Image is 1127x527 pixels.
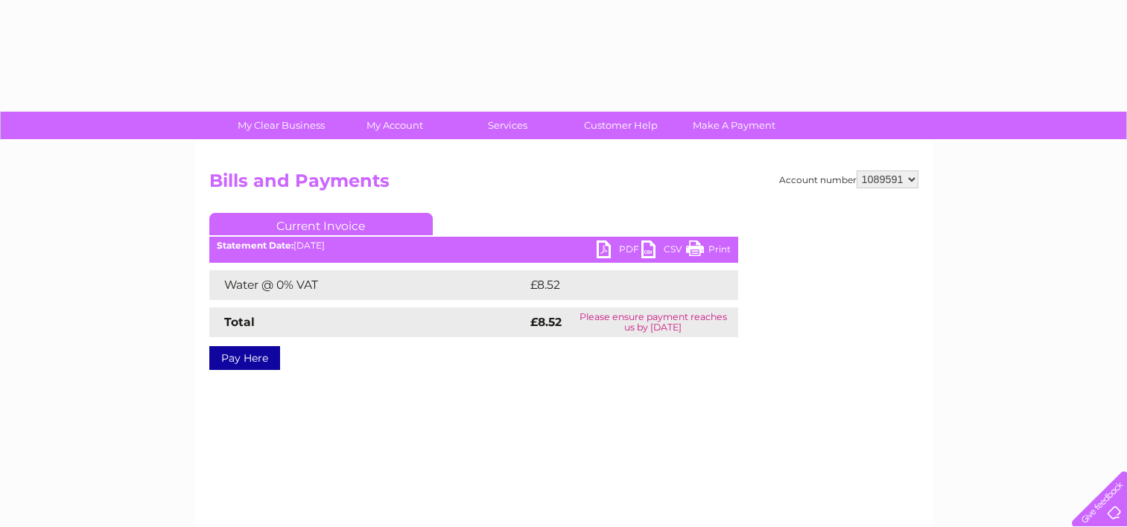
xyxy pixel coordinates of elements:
td: Please ensure payment reaches us by [DATE] [568,307,737,337]
b: Statement Date: [217,240,293,251]
a: My Account [333,112,456,139]
td: Water @ 0% VAT [209,270,527,300]
td: £8.52 [527,270,703,300]
a: My Clear Business [220,112,343,139]
a: Make A Payment [673,112,796,139]
a: Customer Help [559,112,682,139]
a: CSV [641,240,686,262]
a: Print [686,240,731,262]
a: Pay Here [209,346,280,370]
div: [DATE] [209,240,738,251]
strong: £8.52 [530,315,562,329]
div: Account number [779,170,918,188]
strong: Total [224,315,255,329]
a: Services [446,112,569,139]
h2: Bills and Payments [209,170,918,199]
a: Current Invoice [209,213,433,235]
a: PDF [597,240,641,262]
